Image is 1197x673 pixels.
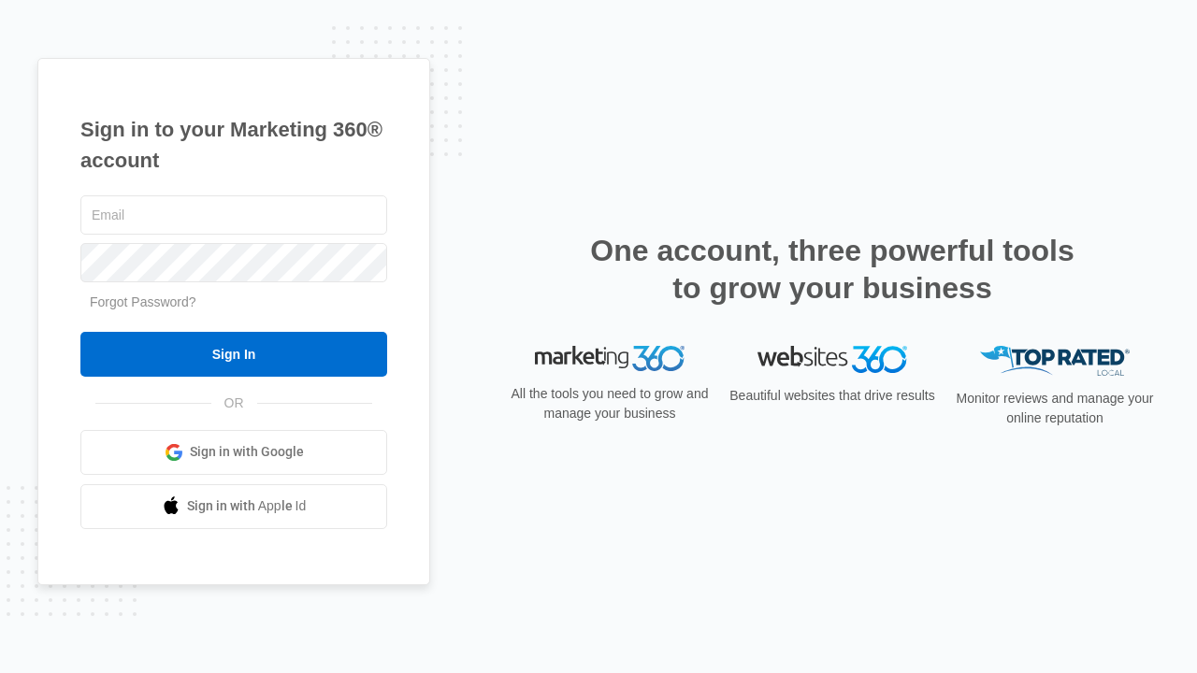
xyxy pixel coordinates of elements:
[757,346,907,373] img: Websites 360
[190,442,304,462] span: Sign in with Google
[80,195,387,235] input: Email
[211,394,257,413] span: OR
[950,389,1160,428] p: Monitor reviews and manage your online reputation
[80,484,387,529] a: Sign in with Apple Id
[535,346,685,372] img: Marketing 360
[80,332,387,377] input: Sign In
[80,114,387,176] h1: Sign in to your Marketing 360® account
[187,496,307,516] span: Sign in with Apple Id
[584,232,1080,307] h2: One account, three powerful tools to grow your business
[980,346,1130,377] img: Top Rated Local
[90,294,196,309] a: Forgot Password?
[505,384,714,423] p: All the tools you need to grow and manage your business
[80,430,387,475] a: Sign in with Google
[728,386,937,406] p: Beautiful websites that drive results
